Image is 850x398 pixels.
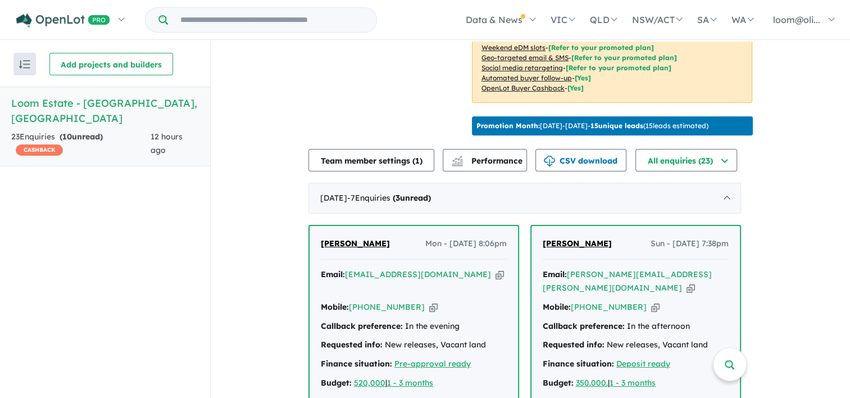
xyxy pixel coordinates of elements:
img: Openlot PRO Logo White [16,13,110,28]
span: [PERSON_NAME] [321,238,390,248]
span: 3 [396,193,400,203]
div: | [543,377,729,390]
button: Copy [687,282,695,294]
a: [EMAIL_ADDRESS][DOMAIN_NAME] [345,269,491,279]
u: Automated buyer follow-up [481,74,572,82]
img: line-chart.svg [452,156,462,162]
u: OpenLot Buyer Cashback [481,84,565,92]
button: All enquiries (23) [635,149,737,171]
strong: Callback preference: [543,321,625,331]
span: Sun - [DATE] 7:38pm [651,237,729,251]
strong: Finance situation: [321,359,392,369]
strong: Mobile: [543,302,571,312]
button: Copy [651,301,660,313]
button: CSV download [535,149,626,171]
span: - 7 Enquir ies [347,193,431,203]
strong: Requested info: [321,340,383,350]
span: CASHBACK [16,144,63,156]
strong: Finance situation: [543,359,614,369]
button: Copy [496,269,504,281]
u: Geo-targeted email & SMS [481,53,569,62]
div: [DATE] [308,183,741,214]
div: In the afternoon [543,320,729,333]
button: Performance [443,149,527,171]
span: [Refer to your promoted plan] [571,53,677,62]
u: Weekend eDM slots [481,43,546,52]
strong: Requested info: [543,340,604,350]
strong: ( unread) [60,132,103,142]
a: Deposit ready [616,359,670,369]
a: [PERSON_NAME] [543,237,612,251]
u: Native ads (Promoted estate) [481,33,580,42]
strong: Callback preference: [321,321,403,331]
div: In the evening [321,320,507,333]
span: [Yes] [575,74,591,82]
div: 23 Enquir ies [11,130,151,157]
a: [PHONE_NUMBER] [571,302,647,312]
u: Social media retargeting [481,64,563,72]
strong: Mobile: [321,302,349,312]
a: 1 - 3 months [610,378,656,388]
a: 350.000. [576,378,608,388]
b: Promotion Month: [476,121,540,130]
strong: ( unread) [393,193,431,203]
button: Add projects and builders [49,53,173,75]
strong: Budget: [321,378,352,388]
span: [Yes] [583,33,599,42]
span: 1 [415,156,420,166]
p: [DATE] - [DATE] - ( 15 leads estimated) [476,121,708,131]
button: Team member settings (1) [308,149,434,171]
b: 15 unique leads [590,121,643,130]
a: Pre-approval ready [394,359,471,369]
span: 12 hours ago [151,132,183,155]
a: [PERSON_NAME][EMAIL_ADDRESS][PERSON_NAME][DOMAIN_NAME] [543,269,712,293]
span: [Refer to your promoted plan] [566,64,671,72]
span: [Refer to your promoted plan] [548,43,654,52]
button: Copy [429,301,438,313]
img: sort.svg [19,60,30,69]
div: New releases, Vacant land [321,338,507,352]
div: | [321,377,507,390]
span: Performance [453,156,522,166]
span: [PERSON_NAME] [543,238,612,248]
img: bar-chart.svg [452,159,463,166]
a: 1 - 3 months [387,378,433,388]
a: [PERSON_NAME] [321,237,390,251]
div: New releases, Vacant land [543,338,729,352]
input: Try estate name, suburb, builder or developer [170,8,374,32]
a: [PHONE_NUMBER] [349,302,425,312]
span: Mon - [DATE] 8:06pm [425,237,507,251]
a: 520,000 [354,378,385,388]
h5: Loom Estate - [GEOGRAPHIC_DATA] , [GEOGRAPHIC_DATA] [11,96,199,126]
strong: Email: [543,269,567,279]
img: download icon [544,156,555,167]
span: 10 [62,132,72,142]
span: [Yes] [567,84,584,92]
strong: Email: [321,269,345,279]
span: loom@oli... [773,14,820,25]
strong: Budget: [543,378,574,388]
